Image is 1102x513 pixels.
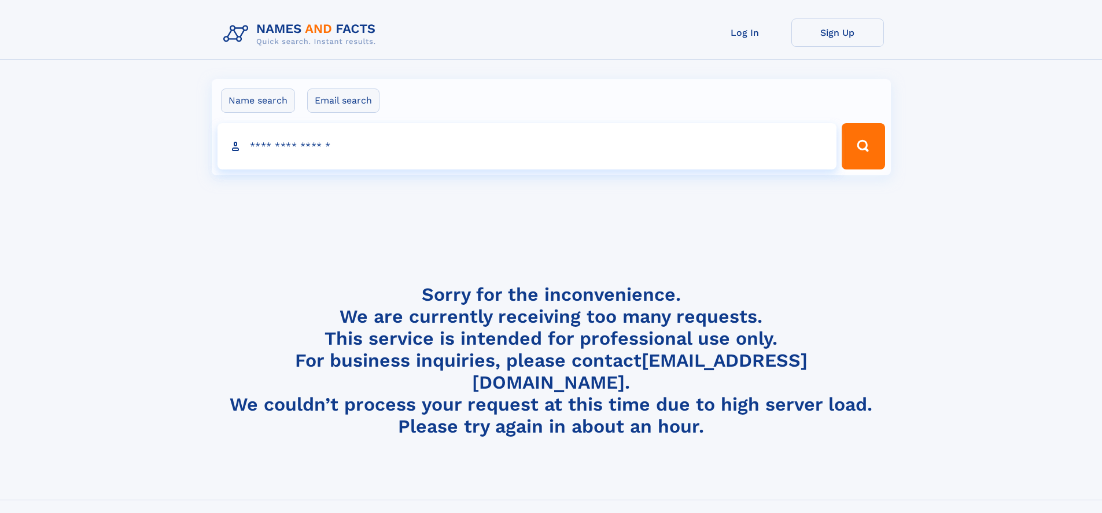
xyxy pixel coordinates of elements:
[219,19,385,50] img: Logo Names and Facts
[699,19,791,47] a: Log In
[219,283,884,438] h4: Sorry for the inconvenience. We are currently receiving too many requests. This service is intend...
[472,349,808,393] a: [EMAIL_ADDRESS][DOMAIN_NAME]
[791,19,884,47] a: Sign Up
[842,123,884,169] button: Search Button
[221,88,295,113] label: Name search
[218,123,837,169] input: search input
[307,88,379,113] label: Email search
